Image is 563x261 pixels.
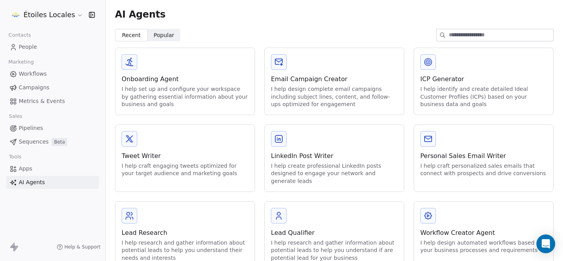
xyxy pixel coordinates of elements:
[420,75,547,84] div: ICP Generator
[6,41,99,53] a: People
[19,70,47,78] span: Workflows
[5,151,25,163] span: Tools
[420,239,547,254] div: I help design automated workflows based on your business processes and requirements
[65,244,100,250] span: Help & Support
[6,95,99,108] a: Metrics & Events
[57,244,100,250] a: Help & Support
[5,110,26,122] span: Sales
[6,67,99,80] a: Workflows
[271,151,398,161] div: LinkedIn Post Writer
[6,81,99,94] a: Campaigns
[19,43,37,51] span: People
[6,122,99,135] a: Pipelines
[271,75,398,84] div: Email Campaign Creator
[19,138,48,146] span: Sequences
[5,56,37,68] span: Marketing
[19,124,43,132] span: Pipelines
[122,85,248,108] div: I help set up and configure your workspace by gathering essential information about your business...
[6,162,99,175] a: Apps
[420,162,547,178] div: I help craft personalized sales emails that connect with prospects and drive conversions
[19,178,45,186] span: AI Agents
[6,135,99,148] a: SequencesBeta
[52,138,67,146] span: Beta
[9,8,83,21] button: Étoiles Locales
[536,234,555,253] div: Open Intercom Messenger
[420,151,547,161] div: Personal Sales Email Writer
[271,228,398,238] div: Lead Qualifier
[271,162,398,185] div: I help create professional LinkedIn posts designed to engage your network and generate leads
[5,29,34,41] span: Contacts
[19,83,49,92] span: Campaigns
[154,31,174,39] span: Popular
[271,85,398,108] div: I help design complete email campaigns including subject lines, content, and follow-ups optimized...
[19,165,32,173] span: Apps
[122,151,248,161] div: Tweet Writer
[420,85,547,108] div: I help identify and create detailed Ideal Customer Profiles (ICPs) based on your business data an...
[122,228,248,238] div: Lead Research
[23,10,75,20] span: Étoiles Locales
[122,75,248,84] div: Onboarding Agent
[122,162,248,178] div: I help craft engaging tweets optimized for your target audience and marketing goals
[19,97,65,105] span: Metrics & Events
[115,9,165,20] span: AI Agents
[420,228,547,238] div: Workflow Creator Agent
[11,10,20,20] img: favicon%20-%20EL.svg
[6,176,99,189] a: AI Agents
